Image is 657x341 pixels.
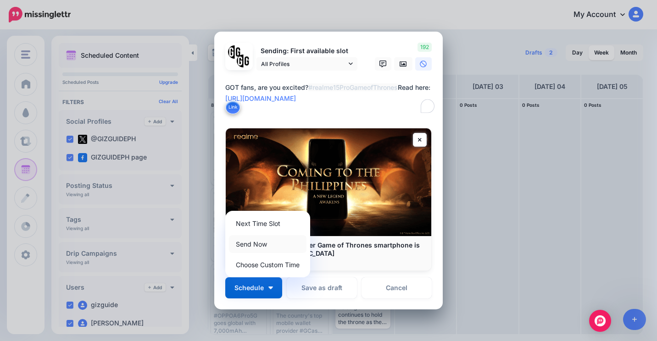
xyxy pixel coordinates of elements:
div: Open Intercom Messenger [589,310,611,332]
a: All Profiles [256,57,357,71]
a: Cancel [362,277,432,298]
img: JT5sWCfR-79925.png [237,55,250,68]
span: Schedule [234,285,264,291]
button: Save as draft [287,277,357,298]
img: arrow-down-white.png [268,286,273,289]
a: Choose Custom Time [229,256,306,274]
img: 353459792_649996473822713_4483302954317148903_n-bsa138318.png [228,45,241,59]
textarea: To enrich screen reader interactions, please activate Accessibility in Grammarly extension settings [225,82,436,115]
span: 192 [418,43,432,52]
a: Send Now [229,235,306,253]
div: GOT fans, are you excited? Read here: [225,82,436,104]
button: Link [225,100,240,114]
p: [DOMAIN_NAME] [235,258,422,266]
a: Next Time Slot [229,214,306,232]
button: Schedule [225,277,282,298]
span: All Profiles [261,59,346,69]
div: Schedule [225,211,310,277]
b: Confirmed: The first-ever Game of Thrones smartphone is coming to [GEOGRAPHIC_DATA] [235,241,420,257]
img: Confirmed: The first-ever Game of Thrones smartphone is coming to the Philippines [226,128,431,236]
p: Sending: First available slot [256,46,357,56]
